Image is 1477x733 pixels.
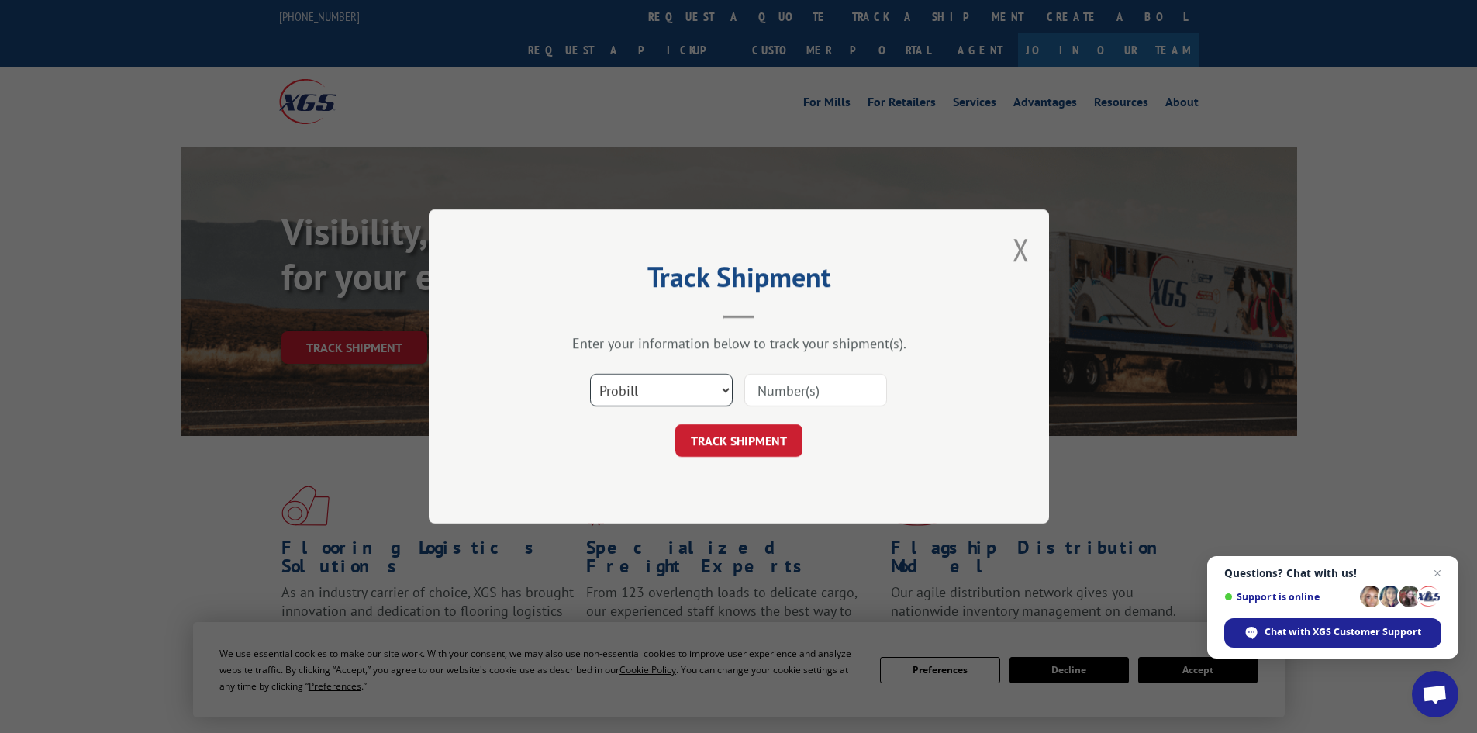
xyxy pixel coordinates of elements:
[1224,567,1441,579] span: Questions? Chat with us!
[1265,625,1421,639] span: Chat with XGS Customer Support
[1224,618,1441,648] div: Chat with XGS Customer Support
[744,374,887,406] input: Number(s)
[1412,671,1458,717] div: Open chat
[506,334,971,352] div: Enter your information below to track your shipment(s).
[675,424,802,457] button: TRACK SHIPMENT
[1428,564,1447,583] span: Close chat
[1224,591,1354,603] span: Support is online
[1013,229,1030,270] button: Close modal
[506,266,971,296] h2: Track Shipment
